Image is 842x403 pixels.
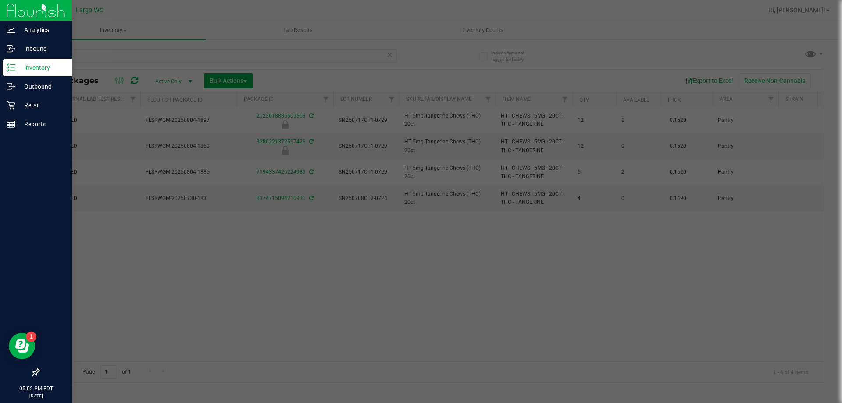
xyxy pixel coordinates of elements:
p: Analytics [15,25,68,35]
p: Inventory [15,62,68,73]
p: [DATE] [4,392,68,399]
inline-svg: Analytics [7,25,15,34]
iframe: Resource center unread badge [26,332,36,342]
p: Inbound [15,43,68,54]
p: Outbound [15,81,68,92]
inline-svg: Retail [7,101,15,110]
inline-svg: Inbound [7,44,15,53]
p: Retail [15,100,68,111]
inline-svg: Outbound [7,82,15,91]
inline-svg: Inventory [7,63,15,72]
p: 05:02 PM EDT [4,385,68,392]
p: Reports [15,119,68,129]
iframe: Resource center [9,333,35,359]
inline-svg: Reports [7,120,15,128]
